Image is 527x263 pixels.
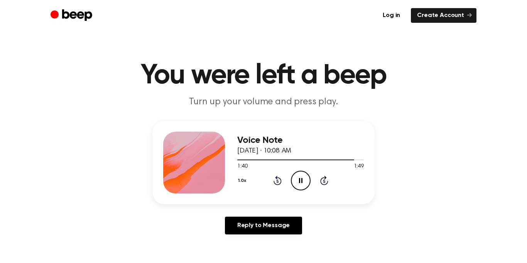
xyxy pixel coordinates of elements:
span: [DATE] · 10:08 AM [237,148,291,154]
h1: You were left a beep [66,62,461,90]
a: Reply to Message [225,217,302,234]
p: Turn up your volume and press play. [115,96,412,109]
a: Beep [51,8,94,23]
span: 1:40 [237,163,247,171]
a: Log in [377,8,406,23]
a: Create Account [411,8,476,23]
h3: Voice Note [237,135,364,146]
span: 1:49 [354,163,364,171]
button: 1.0x [237,174,249,187]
